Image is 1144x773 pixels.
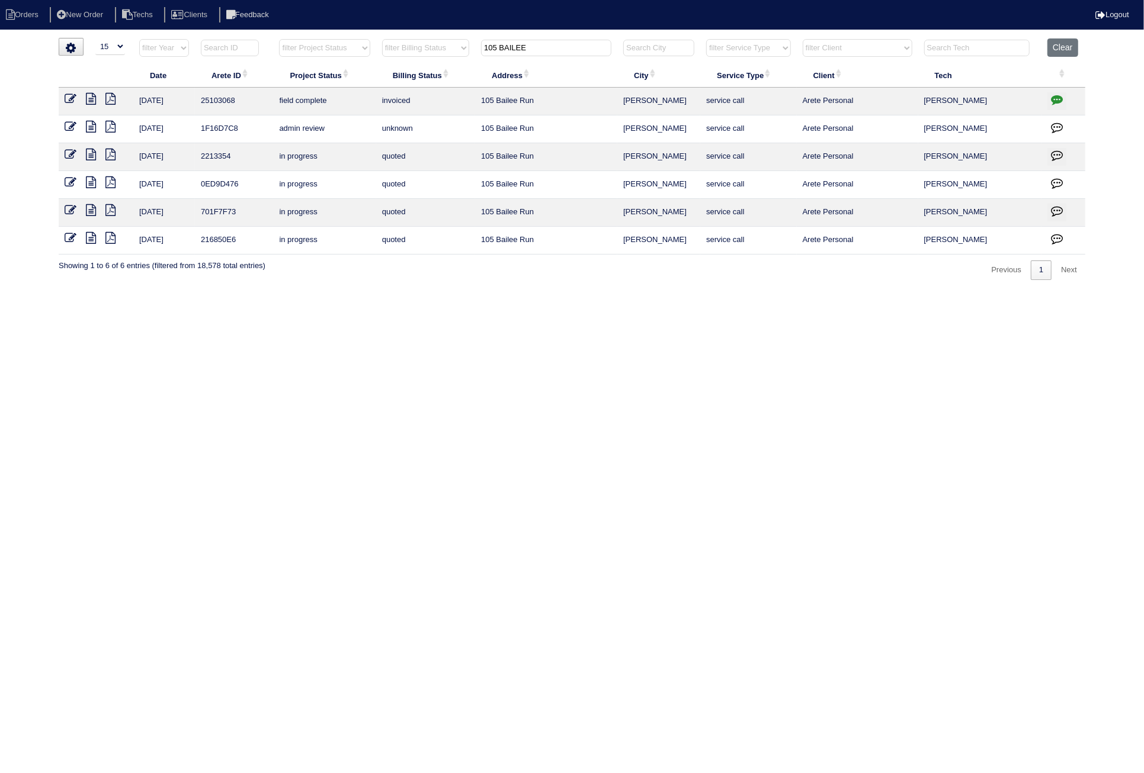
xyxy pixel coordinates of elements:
td: 216850E6 [195,227,273,255]
td: [DATE] [133,171,195,199]
td: service call [700,227,796,255]
td: Arete Personal [797,171,918,199]
td: [PERSON_NAME] [617,143,700,171]
li: New Order [50,7,113,23]
td: [DATE] [133,88,195,115]
td: service call [700,88,796,115]
td: service call [700,171,796,199]
li: Clients [164,7,217,23]
a: Techs [115,10,162,19]
button: Clear [1047,38,1078,57]
th: Address: activate to sort column ascending [475,63,617,88]
a: New Order [50,10,113,19]
td: 2213354 [195,143,273,171]
td: [PERSON_NAME] [918,171,1042,199]
th: Tech [918,63,1042,88]
li: Techs [115,7,162,23]
td: 105 Bailee Run [475,171,617,199]
th: Date [133,63,195,88]
td: 105 Bailee Run [475,199,617,227]
th: : activate to sort column ascending [1042,63,1085,88]
td: [PERSON_NAME] [617,88,700,115]
td: quoted [376,143,475,171]
td: 701F7F73 [195,199,273,227]
a: Clients [164,10,217,19]
td: [PERSON_NAME] [918,88,1042,115]
li: Feedback [219,7,278,23]
a: 1 [1031,260,1052,280]
td: [PERSON_NAME] [918,227,1042,255]
input: Search City [623,40,694,56]
a: Previous [983,260,1030,280]
td: service call [700,115,796,143]
a: Logout [1095,10,1129,19]
a: Next [1053,260,1085,280]
td: [PERSON_NAME] [617,115,700,143]
th: Project Status: activate to sort column ascending [273,63,376,88]
td: 0ED9D476 [195,171,273,199]
td: 105 Bailee Run [475,115,617,143]
td: [PERSON_NAME] [918,143,1042,171]
td: in progress [273,143,376,171]
td: 25103068 [195,88,273,115]
td: [PERSON_NAME] [918,199,1042,227]
td: admin review [273,115,376,143]
th: Client: activate to sort column ascending [797,63,918,88]
td: field complete [273,88,376,115]
td: 105 Bailee Run [475,227,617,255]
td: Arete Personal [797,227,918,255]
td: Arete Personal [797,115,918,143]
input: Search ID [201,40,259,56]
td: quoted [376,199,475,227]
td: [PERSON_NAME] [617,171,700,199]
th: City: activate to sort column ascending [617,63,700,88]
td: [DATE] [133,199,195,227]
td: service call [700,199,796,227]
input: Search Address [481,40,611,56]
div: Showing 1 to 6 of 6 entries (filtered from 18,578 total entries) [59,255,265,271]
td: in progress [273,199,376,227]
input: Search Tech [924,40,1030,56]
td: in progress [273,171,376,199]
td: 105 Bailee Run [475,88,617,115]
th: Service Type: activate to sort column ascending [700,63,796,88]
td: [DATE] [133,143,195,171]
td: service call [700,143,796,171]
td: in progress [273,227,376,255]
td: 105 Bailee Run [475,143,617,171]
td: unknown [376,115,475,143]
td: invoiced [376,88,475,115]
td: 1F16D7C8 [195,115,273,143]
td: Arete Personal [797,143,918,171]
td: [PERSON_NAME] [617,227,700,255]
th: Arete ID: activate to sort column ascending [195,63,273,88]
td: [PERSON_NAME] [918,115,1042,143]
th: Billing Status: activate to sort column ascending [376,63,475,88]
td: quoted [376,227,475,255]
td: quoted [376,171,475,199]
td: Arete Personal [797,199,918,227]
td: [DATE] [133,115,195,143]
td: Arete Personal [797,88,918,115]
td: [PERSON_NAME] [617,199,700,227]
td: [DATE] [133,227,195,255]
